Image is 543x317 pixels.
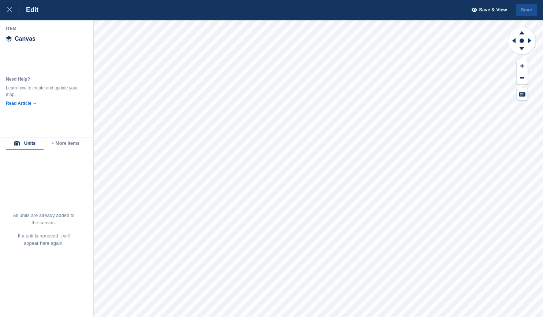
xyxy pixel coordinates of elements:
div: Edit [19,5,38,14]
span: Canvas [15,36,36,42]
p: All units are already added to the canvas. [12,212,75,226]
img: canvas-icn.9d1aba5b.svg [6,36,12,42]
span: Save & View [479,6,507,14]
div: Need Help? [6,76,79,82]
button: Zoom Out [517,72,528,84]
p: If a unit is removed it will appear here again. [12,232,75,247]
button: + More Items [44,137,88,150]
button: Save [516,4,537,16]
button: Keyboard Shortcuts [517,88,528,100]
a: Read Article → [6,101,37,106]
div: Item [6,26,88,32]
button: Zoom In [517,60,528,72]
div: Learn how to create and update your map. [6,85,79,98]
button: Units [6,137,44,150]
button: Save & View [468,4,507,16]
